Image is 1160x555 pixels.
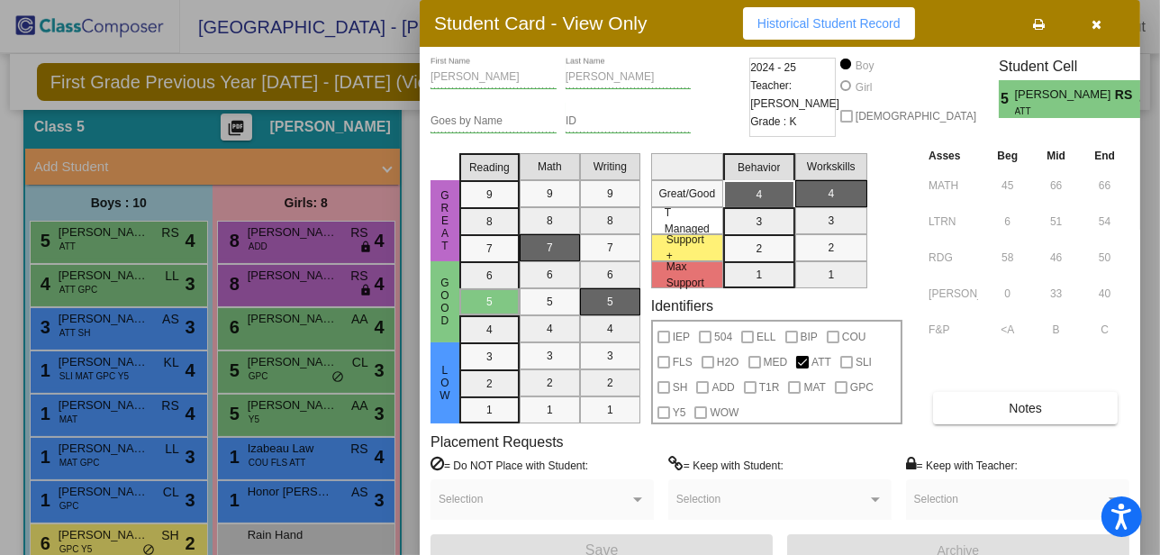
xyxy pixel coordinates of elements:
span: 504 [714,326,732,348]
span: Low [437,364,453,402]
span: Teacher: [PERSON_NAME] [750,77,839,113]
label: = Do NOT Place with Student: [430,456,588,474]
span: 5 [999,88,1014,110]
span: COU [842,326,866,348]
input: assessment [929,208,978,235]
span: MAT [803,377,825,398]
span: 2024 - 25 [750,59,796,77]
span: MED [764,351,788,373]
label: Placement Requests [430,433,564,450]
div: Girl [855,79,873,96]
span: WOW [710,402,739,423]
span: FLS [673,351,693,373]
button: Historical Student Record [743,7,915,40]
th: Mid [1032,146,1080,166]
span: ELL [757,326,775,348]
span: Historical Student Record [757,16,901,31]
span: ATT [811,351,831,373]
span: Great [437,189,453,252]
div: Boy [855,58,875,74]
h3: Student Cell [999,58,1155,75]
span: Y5 [673,402,686,423]
span: H2O [717,351,739,373]
span: SLI [856,351,872,373]
span: T1R [759,377,780,398]
span: ATT [1015,105,1102,118]
span: Notes [1009,401,1042,415]
input: assessment [929,280,978,307]
button: Notes [933,392,1118,424]
input: assessment [929,244,978,271]
span: Good [437,277,453,327]
span: RS [1115,86,1140,105]
h3: Student Card - View Only [434,12,648,34]
input: assessment [929,172,978,199]
input: assessment [929,316,978,343]
span: [PERSON_NAME] [1015,86,1115,105]
th: Beg [983,146,1032,166]
th: Asses [924,146,983,166]
input: goes by name [430,115,557,128]
label: Identifiers [651,297,713,314]
span: IEP [673,326,690,348]
span: BIP [801,326,818,348]
label: = Keep with Teacher: [906,456,1018,474]
span: ADD [711,377,734,398]
span: 4 [1140,88,1155,110]
label: = Keep with Student: [668,456,784,474]
th: End [1080,146,1129,166]
span: SH [673,377,688,398]
span: Grade : K [750,113,796,131]
span: GPC [850,377,874,398]
span: [DEMOGRAPHIC_DATA] [856,105,976,127]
